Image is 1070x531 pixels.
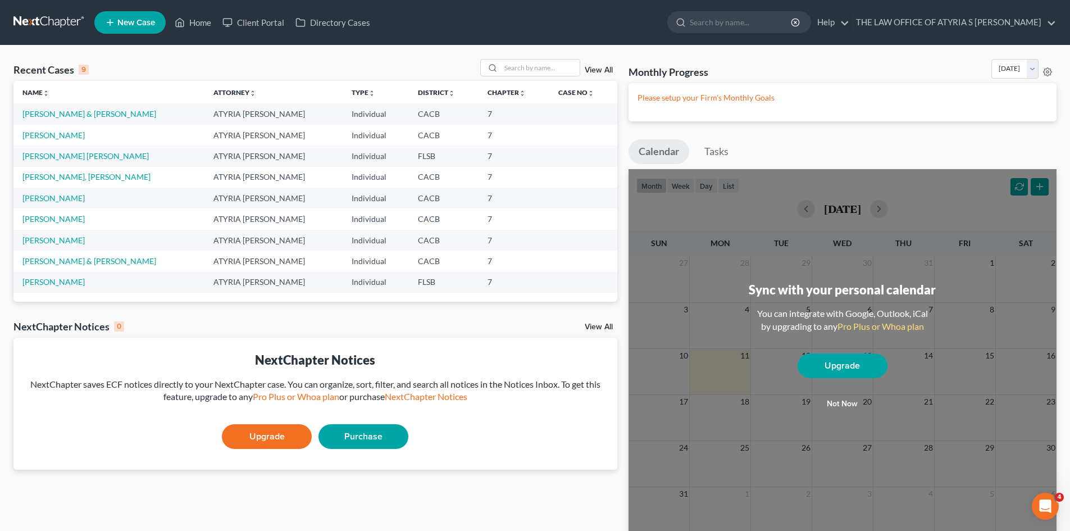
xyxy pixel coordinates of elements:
[385,391,467,402] a: NextChapter Notices
[1055,493,1064,502] span: 4
[850,12,1056,33] a: THE LAW OFFICE OF ATYRIA S [PERSON_NAME]
[479,188,549,208] td: 7
[13,320,124,333] div: NextChapter Notices
[204,103,343,124] td: ATYRIA [PERSON_NAME]
[22,109,156,119] a: [PERSON_NAME] & [PERSON_NAME]
[488,88,526,97] a: Chapterunfold_more
[812,12,849,33] a: Help
[501,60,580,76] input: Search by name...
[204,146,343,166] td: ATYRIA [PERSON_NAME]
[753,307,932,333] div: You can integrate with Google, Outlook, iCal by upgrading to any
[409,146,478,166] td: FLSB
[290,12,376,33] a: Directory Cases
[368,90,375,97] i: unfold_more
[249,90,256,97] i: unfold_more
[409,188,478,208] td: CACB
[409,125,478,146] td: CACB
[409,167,478,188] td: CACB
[479,272,549,293] td: 7
[43,90,49,97] i: unfold_more
[22,193,85,203] a: [PERSON_NAME]
[22,378,608,404] div: NextChapter saves ECF notices directly to your NextChapter case. You can organize, sort, filter, ...
[22,214,85,224] a: [PERSON_NAME]
[585,66,613,74] a: View All
[222,424,312,449] a: Upgrade
[837,321,924,332] a: Pro Plus or Whoa plan
[22,88,49,97] a: Nameunfold_more
[22,235,85,245] a: [PERSON_NAME]
[479,125,549,146] td: 7
[479,146,549,166] td: 7
[169,12,217,33] a: Home
[204,251,343,271] td: ATYRIA [PERSON_NAME]
[22,256,156,266] a: [PERSON_NAME] & [PERSON_NAME]
[204,188,343,208] td: ATYRIA [PERSON_NAME]
[213,88,256,97] a: Attorneyunfold_more
[585,323,613,331] a: View All
[409,272,478,293] td: FLSB
[479,167,549,188] td: 7
[629,139,689,164] a: Calendar
[479,103,549,124] td: 7
[204,230,343,251] td: ATYRIA [PERSON_NAME]
[798,393,887,415] button: Not now
[343,251,409,271] td: Individual
[204,272,343,293] td: ATYRIA [PERSON_NAME]
[629,65,708,79] h3: Monthly Progress
[558,88,594,97] a: Case Nounfold_more
[749,281,936,298] div: Sync with your personal calendar
[79,65,89,75] div: 9
[343,146,409,166] td: Individual
[479,208,549,229] td: 7
[409,251,478,271] td: CACB
[204,208,343,229] td: ATYRIA [PERSON_NAME]
[343,230,409,251] td: Individual
[352,88,375,97] a: Typeunfold_more
[418,88,455,97] a: Districtunfold_more
[343,208,409,229] td: Individual
[448,90,455,97] i: unfold_more
[798,353,887,378] a: Upgrade
[22,151,149,161] a: [PERSON_NAME] [PERSON_NAME]
[22,172,151,181] a: [PERSON_NAME], [PERSON_NAME]
[204,167,343,188] td: ATYRIA [PERSON_NAME]
[588,90,594,97] i: unfold_more
[253,391,339,402] a: Pro Plus or Whoa plan
[638,92,1048,103] p: Please setup your Firm's Monthly Goals
[22,130,85,140] a: [PERSON_NAME]
[22,277,85,287] a: [PERSON_NAME]
[694,139,739,164] a: Tasks
[22,351,608,369] div: NextChapter Notices
[479,230,549,251] td: 7
[117,19,155,27] span: New Case
[409,230,478,251] td: CACB
[343,103,409,124] td: Individual
[479,251,549,271] td: 7
[409,103,478,124] td: CACB
[1032,493,1059,520] iframe: Intercom live chat
[114,321,124,332] div: 0
[13,63,89,76] div: Recent Cases
[204,125,343,146] td: ATYRIA [PERSON_NAME]
[343,188,409,208] td: Individual
[217,12,290,33] a: Client Portal
[409,208,478,229] td: CACB
[343,125,409,146] td: Individual
[690,12,793,33] input: Search by name...
[519,90,526,97] i: unfold_more
[318,424,408,449] a: Purchase
[343,167,409,188] td: Individual
[343,272,409,293] td: Individual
